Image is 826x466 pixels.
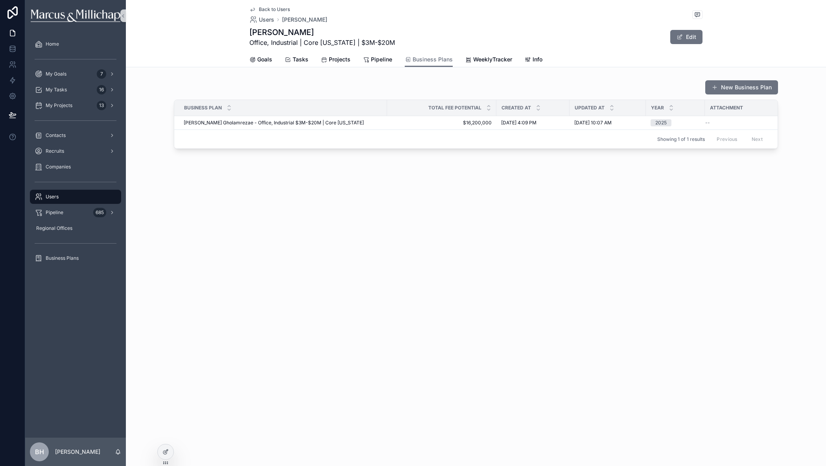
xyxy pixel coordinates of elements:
[501,105,531,111] span: Created at
[30,251,121,265] a: Business Plans
[657,136,705,142] span: Showing 1 of 1 results
[257,55,272,63] span: Goals
[97,101,106,110] div: 13
[533,55,542,63] span: Info
[525,52,542,68] a: Info
[46,194,59,200] span: Users
[321,52,350,68] a: Projects
[710,105,743,111] span: Attachment
[428,105,481,111] span: Total Fee Potential
[651,105,664,111] span: Year
[30,98,121,113] a: My Projects13
[46,209,63,216] span: Pipeline
[30,67,121,81] a: My Goals7
[282,16,327,24] a: [PERSON_NAME]
[55,448,100,456] p: [PERSON_NAME]
[30,83,121,97] a: My Tasks16
[574,120,641,126] a: [DATE] 10:07 AM
[249,38,395,47] span: Office, Industrial | Core [US_STATE] | $3M-$20M
[392,120,492,126] a: $16,200,000
[97,85,106,94] div: 16
[575,105,605,111] span: Updated at
[30,190,121,204] a: Users
[293,55,308,63] span: Tasks
[46,87,67,93] span: My Tasks
[259,6,290,13] span: Back to Users
[30,144,121,158] a: Recruits
[93,208,106,217] div: 685
[36,225,72,231] span: Regional Offices
[371,55,392,63] span: Pipeline
[30,205,121,220] a: Pipeline685
[184,105,222,111] span: Business Plan
[249,27,395,38] h1: [PERSON_NAME]
[184,120,382,126] a: [PERSON_NAME] Gholamrezae - Office, Industrial $3M-$20M | Core [US_STATE]
[405,52,453,67] a: Business Plans
[651,119,700,126] a: 2025
[30,128,121,142] a: Contacts
[363,52,392,68] a: Pipeline
[413,55,453,63] span: Business Plans
[705,80,778,94] button: New Business Plan
[184,120,364,126] span: [PERSON_NAME] Gholamrezae - Office, Industrial $3M-$20M | Core [US_STATE]
[46,102,72,109] span: My Projects
[670,30,702,44] button: Edit
[285,52,308,68] a: Tasks
[30,160,121,174] a: Companies
[46,164,71,170] span: Companies
[705,120,710,126] span: --
[46,41,59,47] span: Home
[249,52,272,68] a: Goals
[465,52,512,68] a: WeeklyTracker
[46,255,79,261] span: Business Plans
[46,132,66,139] span: Contacts
[46,71,66,77] span: My Goals
[97,69,106,79] div: 7
[46,148,64,154] span: Recruits
[31,9,120,22] img: App logo
[501,120,565,126] a: [DATE] 4:09 PM
[259,16,274,24] span: Users
[473,55,512,63] span: WeeklyTracker
[655,119,667,126] div: 2025
[30,221,121,235] a: Regional Offices
[705,120,778,126] a: --
[249,6,290,13] a: Back to Users
[249,16,274,24] a: Users
[574,120,612,126] span: [DATE] 10:07 AM
[30,37,121,51] a: Home
[501,120,537,126] span: [DATE] 4:09 PM
[329,55,350,63] span: Projects
[35,447,44,457] span: BH
[25,31,126,276] div: scrollable content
